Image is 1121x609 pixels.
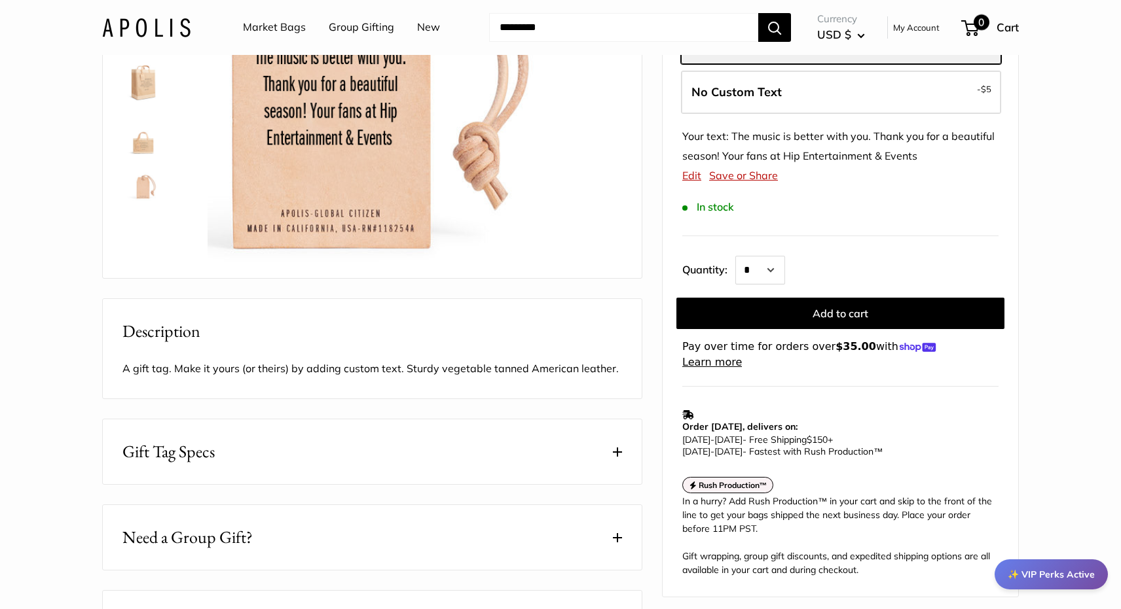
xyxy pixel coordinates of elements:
label: Leave Blank [681,71,1001,114]
button: USD $ [817,24,865,45]
a: Market Bags [243,18,306,37]
button: Need a Group Gift? [103,505,642,570]
p: - Free Shipping + [682,434,992,457]
button: Search [758,13,791,42]
a: New [417,18,440,37]
span: USD $ [817,27,851,41]
strong: Order [DATE], delivers on: [682,421,798,432]
span: Cart [997,20,1019,34]
span: Your text: The music is better with you. Thank you for a beautiful season! Your fans at Hip Enter... [682,130,995,162]
span: - Fastest with Rush Production™ [682,445,883,457]
div: In a hurry? Add Rush Production™ in your cart and skip to the front of the line to get your bags ... [682,495,999,577]
a: My Account [893,20,940,35]
img: description_No need for custom text? Choose this option [122,165,164,207]
button: Gift Tag Specs [103,419,642,484]
span: $5 [981,84,991,94]
h2: Description [122,319,622,344]
span: - [977,81,991,97]
a: description_5 oz vegetable tanned American leather [120,58,167,105]
a: description_The size is 2.25" X 3.75" [120,110,167,157]
div: ✨ VIP Perks Active [995,559,1108,589]
img: Apolis [102,18,191,37]
span: In stock [682,201,734,213]
strong: Rush Production™ [699,480,767,490]
span: $150 [807,434,828,445]
span: - [710,434,714,445]
span: Gift Tag Specs [122,439,215,464]
span: - [710,445,714,457]
span: 0 [974,14,989,30]
a: Group Gifting [329,18,394,37]
span: Need a Group Gift? [122,525,253,550]
span: [DATE] [714,434,743,445]
img: description_The size is 2.25" X 3.75" [122,113,164,154]
iframe: Sign Up via Text for Offers [10,559,140,599]
span: [DATE] [682,434,710,445]
span: [DATE] [714,445,743,457]
p: A gift tag. Make it yours (or theirs) by adding custom text. Sturdy vegetable tanned American lea... [122,359,622,379]
img: description_5 oz vegetable tanned American leather [122,60,164,102]
label: Quantity: [682,252,735,285]
a: description_No need for custom text? Choose this option [120,162,167,209]
a: Save or Share [709,169,778,182]
button: Add to cart [676,298,1004,329]
span: [DATE] [682,445,710,457]
a: Edit [682,169,701,182]
a: 0 Cart [963,17,1019,38]
span: No Custom Text [691,84,782,99]
span: Currency [817,10,865,28]
input: Search... [489,13,758,42]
